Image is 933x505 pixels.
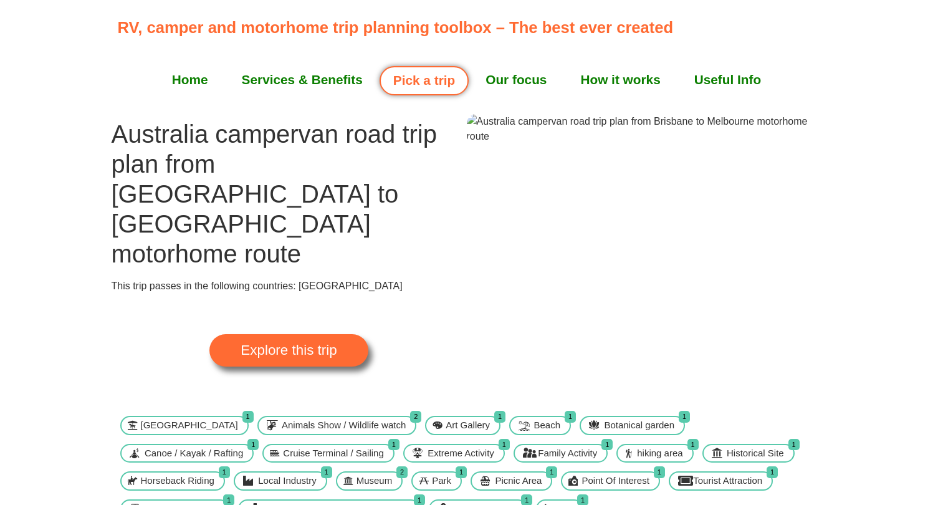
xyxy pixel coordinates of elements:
span: 1 [321,466,332,478]
span: [GEOGRAPHIC_DATA] [138,418,241,433]
h1: Australia campervan road trip plan from [GEOGRAPHIC_DATA] to [GEOGRAPHIC_DATA] motorhome route [112,119,467,269]
span: Tourist Attraction [690,474,765,488]
span: Cruise Terminal / Sailing [280,446,386,461]
a: Pick a trip [380,66,469,95]
nav: Menu [118,64,816,95]
a: Explore this trip [209,334,368,367]
span: Park [429,474,454,488]
span: 1 [767,466,778,478]
span: 1 [679,411,690,423]
span: 1 [565,411,576,423]
span: Historical Site [724,446,787,461]
span: Local Industry [255,474,319,488]
a: Services & Benefits [225,64,380,95]
span: Canoe / Kayak / Rafting [141,446,246,461]
span: 1 [494,411,505,423]
span: Explore this trip [241,344,337,357]
span: Point Of Interest [578,474,652,488]
span: Botanical garden [601,418,677,433]
span: Extreme Activity [424,446,497,461]
span: 2 [396,466,408,478]
span: Museum [353,474,396,488]
span: 1 [242,411,254,423]
span: 1 [601,439,613,451]
a: Home [155,64,225,95]
span: 1 [388,439,400,451]
span: 1 [219,466,230,478]
a: Our focus [469,64,563,95]
span: 1 [247,439,259,451]
span: 1 [687,439,699,451]
span: 2 [410,411,421,423]
a: Useful Info [677,64,778,95]
span: 1 [788,439,800,451]
span: 1 [654,466,665,478]
span: 1 [499,439,510,451]
span: Family Activity [535,446,600,461]
img: Australia campervan road trip plan from Brisbane to Melbourne motorhome route [467,114,822,144]
a: How it works [563,64,677,95]
span: 1 [456,466,467,478]
span: hiking area [634,446,686,461]
span: Art Gallery [443,418,493,433]
span: Picnic Area [492,474,545,488]
span: This trip passes in the following countries: [GEOGRAPHIC_DATA] [112,281,403,291]
p: RV, camper and motorhome trip planning toolbox – The best ever created [118,16,823,39]
span: Beach [530,418,563,433]
span: 1 [546,466,557,478]
span: Horseback Riding [138,474,218,488]
span: Animals Show / Wildlife watch [279,418,409,433]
